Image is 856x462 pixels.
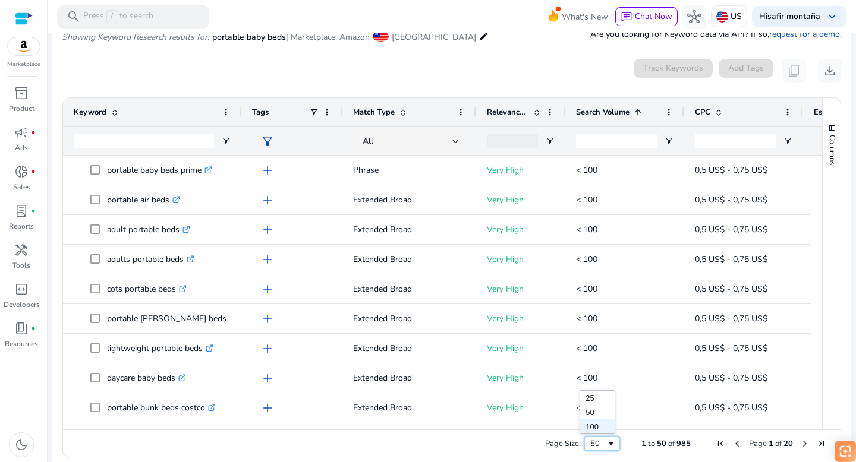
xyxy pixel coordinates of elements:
[260,312,275,326] span: add
[83,10,153,23] p: Press to search
[107,395,216,420] p: portable bunk beds costco
[695,313,767,324] span: 0,5 US$ - 0,75 US$
[695,372,767,384] span: 0,5 US$ - 0,75 US$
[487,336,555,360] p: Very High
[107,306,237,331] p: portable [PERSON_NAME] beds
[260,134,275,148] span: filter_alt
[5,338,38,349] p: Resources
[695,107,710,118] span: CPC
[353,395,465,420] p: Extended Broad
[479,29,489,43] mat-icon: edit
[487,107,528,118] span: Relevance Score
[695,194,767,205] span: 0,5 US$ - 0,75 US$
[676,438,691,449] span: 985
[641,438,646,449] span: 1
[576,313,597,324] span: < 100
[584,436,620,451] div: Page Size
[668,438,675,449] span: of
[353,277,465,301] p: Extended Broad
[14,243,29,257] span: handyman
[695,254,767,265] span: 0,5 US$ - 0,75 US$
[487,277,555,301] p: Very High
[769,438,773,449] span: 1
[487,306,555,331] p: Very High
[783,136,792,145] button: Open Filter Menu
[353,306,465,331] p: Extended Broad
[221,136,231,145] button: Open Filter Menu
[353,217,465,242] p: Extended Broad
[695,402,767,413] span: 0,5 US$ - 0,75 US$
[767,11,820,22] b: safir montaña
[487,395,555,420] p: Very High
[31,169,36,174] span: fiber_manual_record
[7,60,40,69] p: Marketplace
[15,143,28,153] p: Ads
[695,283,767,295] span: 0,5 US$ - 0,75 US$
[576,107,630,118] span: Search Volume
[363,135,373,147] span: All
[695,164,767,176] span: 0,5 US$ - 0,75 US$
[107,366,186,390] p: daycare baby beds
[576,224,597,235] span: < 100
[775,438,782,449] span: of
[695,343,767,354] span: 0,5 US$ - 0,75 US$
[759,12,820,21] p: Hi
[252,107,269,118] span: Tags
[586,422,599,431] span: 100
[260,223,275,237] span: add
[107,277,187,301] p: cots portable beds
[621,11,632,23] span: chat
[800,439,810,448] div: Next Page
[62,31,209,43] i: Showing Keyword Research results for:
[31,208,36,213] span: fiber_manual_record
[392,31,476,43] span: [GEOGRAPHIC_DATA]
[260,193,275,207] span: add
[260,371,275,385] span: add
[687,10,701,24] span: hub
[749,438,767,449] span: Page
[823,64,837,78] span: download
[545,438,581,449] div: Page Size:
[107,336,213,360] p: lightweight portable beds
[14,321,29,336] span: book_4
[716,439,725,448] div: First Page
[586,408,594,417] span: 50
[9,103,34,114] p: Product
[14,164,29,179] span: donut_small
[31,326,36,331] span: fiber_manual_record
[107,158,212,182] p: portable baby beds prime
[74,107,106,118] span: Keyword
[487,366,555,390] p: Very High
[576,372,597,384] span: < 100
[664,136,674,145] button: Open Filter Menu
[286,31,370,43] span: | Marketplace: Amazon
[580,390,615,434] div: Select Field
[12,260,30,271] p: Tools
[576,134,657,148] input: Search Volume Filter Input
[353,158,465,182] p: Phrase
[260,401,275,415] span: add
[716,11,728,23] img: us.svg
[107,217,190,242] p: adult portable beds
[107,247,194,271] p: adults portable beds
[487,217,555,242] p: Very High
[9,221,34,232] p: Reports
[74,134,214,148] input: Keyword Filter Input
[695,134,776,148] input: CPC Filter Input
[817,439,826,448] div: Last Page
[260,282,275,296] span: add
[260,163,275,178] span: add
[8,37,40,55] img: amazon.svg
[67,10,81,24] span: search
[13,182,30,192] p: Sales
[576,402,597,413] span: < 100
[576,283,597,295] span: < 100
[827,135,838,165] span: Columns
[106,10,117,23] span: /
[783,438,793,449] span: 20
[4,299,40,310] p: Developers
[657,438,666,449] span: 50
[682,5,706,29] button: hub
[732,439,742,448] div: Previous Page
[260,341,275,356] span: add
